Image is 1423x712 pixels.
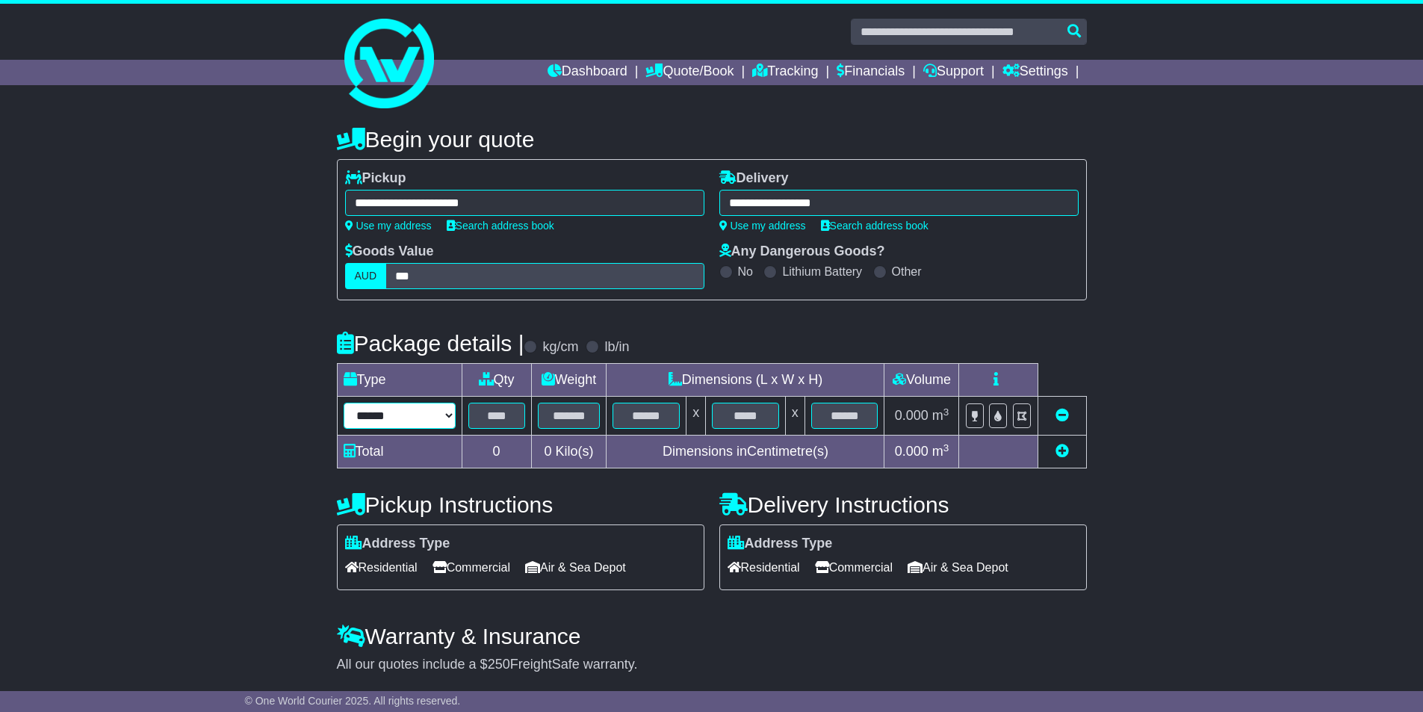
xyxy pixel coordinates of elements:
td: Type [337,364,462,397]
a: Financials [837,60,905,85]
a: Tracking [752,60,818,85]
label: Lithium Battery [782,264,862,279]
label: Delivery [719,170,789,187]
a: Search address book [447,220,554,232]
sup: 3 [943,442,949,453]
sup: 3 [943,406,949,418]
td: x [686,397,706,436]
td: Dimensions (L x W x H) [607,364,884,397]
td: Weight [531,364,607,397]
td: x [785,397,804,436]
td: Kilo(s) [531,436,607,468]
label: Address Type [345,536,450,552]
span: 0.000 [895,408,928,423]
a: Use my address [345,220,432,232]
label: lb/in [604,339,629,356]
span: m [932,408,949,423]
h4: Delivery Instructions [719,492,1087,517]
a: Add new item [1055,444,1069,459]
td: 0 [462,436,531,468]
label: AUD [345,263,387,289]
a: Quote/Book [645,60,734,85]
a: Use my address [719,220,806,232]
span: 0.000 [895,444,928,459]
a: Support [923,60,984,85]
h4: Pickup Instructions [337,492,704,517]
span: Residential [728,556,800,579]
a: Dashboard [548,60,627,85]
div: All our quotes include a $ FreightSafe warranty. [337,657,1087,673]
td: Qty [462,364,531,397]
td: Volume [884,364,959,397]
a: Settings [1002,60,1068,85]
h4: Warranty & Insurance [337,624,1087,648]
label: Pickup [345,170,406,187]
label: Any Dangerous Goods? [719,244,885,260]
span: Residential [345,556,418,579]
span: Air & Sea Depot [908,556,1008,579]
label: kg/cm [542,339,578,356]
a: Search address book [821,220,928,232]
a: Remove this item [1055,408,1069,423]
span: 250 [488,657,510,672]
h4: Package details | [337,331,524,356]
td: Dimensions in Centimetre(s) [607,436,884,468]
span: m [932,444,949,459]
span: Air & Sea Depot [525,556,626,579]
td: Total [337,436,462,468]
h4: Begin your quote [337,127,1087,152]
label: Goods Value [345,244,434,260]
span: © One World Courier 2025. All rights reserved. [245,695,461,707]
span: Commercial [433,556,510,579]
label: No [738,264,753,279]
label: Address Type [728,536,833,552]
label: Other [892,264,922,279]
span: Commercial [815,556,893,579]
span: 0 [544,444,551,459]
